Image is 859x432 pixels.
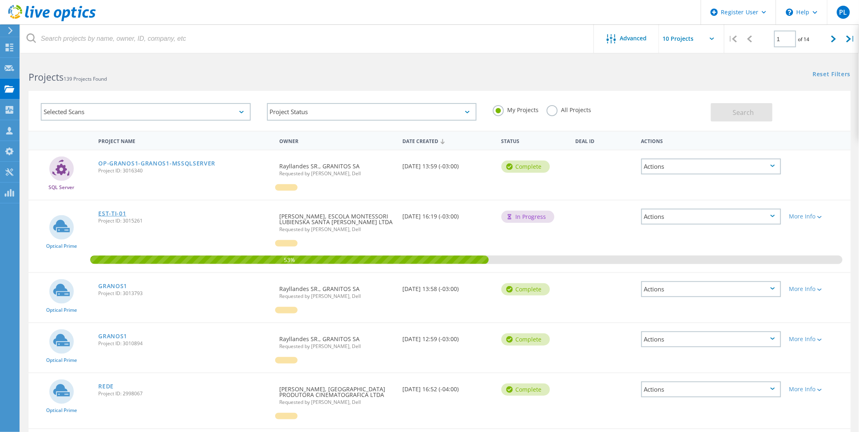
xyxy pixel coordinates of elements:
[547,105,591,113] label: All Projects
[839,9,847,15] span: PL
[620,35,647,41] span: Advanced
[46,308,77,313] span: Optical Prime
[399,273,497,300] div: [DATE] 13:58 (-03:00)
[842,24,859,53] div: |
[279,400,395,405] span: Requested by [PERSON_NAME], Dell
[49,185,74,190] span: SQL Server
[789,336,847,342] div: More Info
[789,386,847,392] div: More Info
[98,291,271,296] span: Project ID: 3013793
[275,273,399,307] div: Rayllandes SR., GRANITOS SA
[275,133,399,148] div: Owner
[94,133,275,148] div: Project Name
[641,209,781,225] div: Actions
[789,214,847,219] div: More Info
[501,211,554,223] div: In Progress
[41,103,251,121] div: Selected Scans
[641,281,781,297] div: Actions
[275,373,399,413] div: [PERSON_NAME], [GEOGRAPHIC_DATA] PRODUTORA CINEMATOGRAFICA LTDA
[786,9,793,16] svg: \n
[98,333,127,339] a: GRANOS1
[20,24,594,53] input: Search projects by name, owner, ID, company, etc
[711,103,773,121] button: Search
[98,168,271,173] span: Project ID: 3016340
[98,161,215,166] a: OP-GRANOS1-GRANOS1-MSSQLSERVER
[279,227,395,232] span: Requested by [PERSON_NAME], Dell
[399,150,497,177] div: [DATE] 13:59 (-03:00)
[267,103,477,121] div: Project Status
[501,333,550,346] div: Complete
[98,341,271,346] span: Project ID: 3010894
[29,71,64,84] b: Projects
[399,373,497,400] div: [DATE] 16:52 (-04:00)
[279,171,395,176] span: Requested by [PERSON_NAME], Dell
[98,391,271,396] span: Project ID: 2998067
[98,211,126,216] a: EST-TI-01
[641,159,781,174] div: Actions
[724,24,741,53] div: |
[279,294,395,299] span: Requested by [PERSON_NAME], Dell
[813,71,851,78] a: Reset Filters
[571,133,637,148] div: Deal Id
[733,108,754,117] span: Search
[497,133,572,148] div: Status
[275,201,399,240] div: [PERSON_NAME], ESCOLA MONTESSORI LUBIENSKA SANTA [PERSON_NAME] LTDA
[399,323,497,350] div: [DATE] 12:59 (-03:00)
[98,384,114,389] a: REDE
[46,244,77,249] span: Optical Prime
[279,344,395,349] span: Requested by [PERSON_NAME], Dell
[798,36,810,43] span: of 14
[64,75,107,82] span: 139 Projects Found
[501,161,550,173] div: Complete
[641,331,781,347] div: Actions
[8,17,96,23] a: Live Optics Dashboard
[493,105,539,113] label: My Projects
[98,218,271,223] span: Project ID: 3015261
[501,283,550,295] div: Complete
[46,408,77,413] span: Optical Prime
[275,323,399,357] div: Rayllandes SR., GRANITOS SA
[98,283,127,289] a: GRANOS1
[275,150,399,184] div: Rayllandes SR., GRANITOS SA
[399,133,497,148] div: Date Created
[90,256,489,263] span: 53%
[501,384,550,396] div: Complete
[641,381,781,397] div: Actions
[399,201,497,227] div: [DATE] 16:19 (-03:00)
[637,133,785,148] div: Actions
[789,286,847,292] div: More Info
[46,358,77,363] span: Optical Prime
